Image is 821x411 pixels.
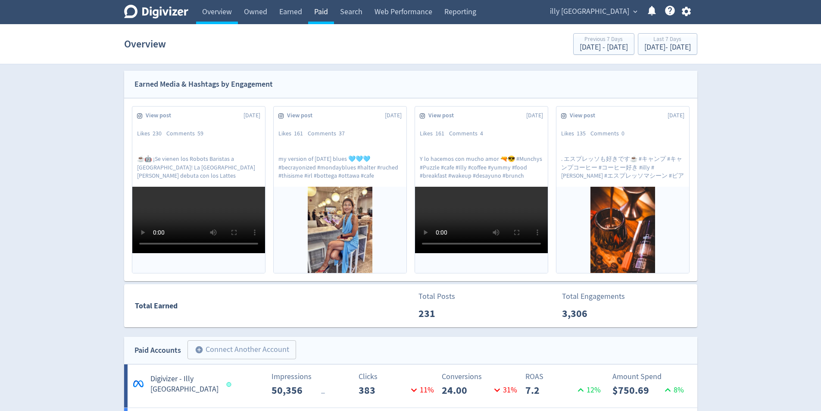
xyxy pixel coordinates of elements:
[526,111,543,120] span: [DATE]
[226,382,234,387] span: Data last synced: 13 Aug 2025, 4:01am (AEST)
[562,291,625,302] p: Total Engagements
[124,364,697,408] a: *Digivizer - Illy [GEOGRAPHIC_DATA]Impressions50,356_Clicks38311%Conversions24.0031%ROAS7.212%Amo...
[577,129,586,137] span: 135
[134,344,181,357] div: Paid Accounts
[668,111,684,120] span: [DATE]
[146,111,176,120] span: View post
[428,111,459,120] span: View post
[150,374,219,395] h5: Digivizer - Illy [GEOGRAPHIC_DATA]
[491,384,517,396] p: 31 %
[359,371,437,383] p: Clicks
[125,300,411,312] div: Total Earned
[195,345,203,354] span: add_circle
[359,383,408,398] p: 383
[621,129,624,137] span: 0
[153,129,162,137] span: 230
[308,129,350,138] div: Comments
[573,33,634,55] button: Previous 7 Days[DATE] - [DATE]
[547,5,640,19] button: illy [GEOGRAPHIC_DATA]
[278,129,308,138] div: Likes
[385,111,402,120] span: [DATE]
[449,129,488,138] div: Comments
[562,306,612,321] p: 3,306
[287,111,317,120] span: View post
[556,107,689,273] a: View post[DATE]Likes135Comments0. エスプレッソも好きです☕️ #キャンプ #キャンプコーヒー #コーヒー好き #illy #[PERSON_NAME] #エスプ...
[442,383,491,398] p: 24.00
[137,155,260,179] p: ☕️🤖 ¡Se vienen los Robots Baristas a [GEOGRAPHIC_DATA]! La [GEOGRAPHIC_DATA][PERSON_NAME] debuta ...
[662,384,684,396] p: 8 %
[166,129,208,138] div: Comments
[480,129,483,137] span: 4
[415,107,548,273] a: View post[DATE]Likes161Comments4Y lo hacemos con mucho amor 🔫😎 #Munchys #Puzzle #cafe #Illy #coff...
[590,129,629,138] div: Comments
[638,33,697,55] button: Last 7 Days[DATE]- [DATE]
[435,129,444,137] span: 161
[525,371,603,383] p: ROAS
[420,155,543,179] p: Y lo hacemos con mucho amor 🔫😎 #Munchys #Puzzle #cafe #Illy #coffee #yummy #food #breakfast #wake...
[408,384,434,396] p: 11 %
[274,107,406,273] a: View post[DATE]Likes161Comments37my version of [DATE] blues 🩵🩵🩵 #becrayonized #mondayblues #halte...
[644,44,691,51] div: [DATE] - [DATE]
[525,383,575,398] p: 7.2
[272,383,321,398] p: 50,356
[420,129,449,138] div: Likes
[580,44,628,51] div: [DATE] - [DATE]
[272,371,350,383] p: Impressions
[294,129,303,137] span: 161
[644,36,691,44] div: Last 7 Days
[612,383,662,398] p: $750.69
[561,129,590,138] div: Likes
[181,342,296,359] a: Connect Another Account
[550,5,629,19] span: illy [GEOGRAPHIC_DATA]
[197,129,203,137] span: 59
[134,78,273,91] div: Earned Media & Hashtags by Engagement
[580,36,628,44] div: Previous 7 Days
[278,155,402,179] p: my version of [DATE] blues 🩵🩵🩵 #becrayonized #mondayblues #halter #ruched #thisisme #irl #bottega...
[187,340,296,359] button: Connect Another Account
[561,155,684,179] p: . エスプレッソも好きです☕️ #キャンプ #キャンプコーヒー #コーヒー好き #illy #[PERSON_NAME] #エスプレッソマシーン #ビアレッティ #カフェモカ #helinox ...
[442,371,520,383] p: Conversions
[612,371,690,383] p: Amount Spend
[339,129,345,137] span: 37
[575,384,601,396] p: 12 %
[570,111,600,120] span: View post
[132,107,265,273] a: View post[DATE]Likes230Comments59☕️🤖 ¡Se vienen los Robots Baristas a [GEOGRAPHIC_DATA]! La [GEOG...
[137,129,166,138] div: Likes
[124,30,166,58] h1: Overview
[631,8,639,16] span: expand_more
[418,306,468,321] p: 231
[124,284,697,327] a: Total EarnedTotal Posts231Total Engagements3,306
[243,111,260,120] span: [DATE]
[418,291,468,302] p: Total Posts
